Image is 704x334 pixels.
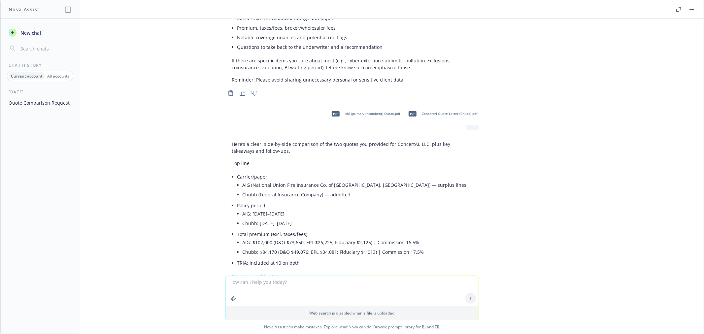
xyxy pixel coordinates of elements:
[237,172,472,201] li: Carrier/paper:
[237,229,472,258] li: Total premium (excl. taxes/fees):
[243,209,472,218] li: AIG: [DATE]–[DATE]
[232,57,472,71] p: If there are specific items you care about most (e.g., cyber extortion sublimits, pollution exclu...
[332,111,340,116] span: pdf
[237,42,472,52] li: Questions to take back to the underwriter and a recommendation
[237,258,472,268] li: TRIA: Included at $0 on both
[243,247,472,257] li: Chubb: $84,170 (D&O $49,076; EPL $34,081; Fiduciary $1,013) | Commission 17.5%
[237,33,472,42] li: Notable coverage nuances and potential red flags
[232,273,472,280] p: Structure and limits
[232,141,472,154] p: Here’s a clear, side-by-side comparison of the two quotes you provided for ConcertAI, LLC, plus k...
[345,112,400,116] span: AIG (primary incumbent) Quote.pdf
[422,324,426,330] a: BI
[237,201,472,229] li: Policy period:
[243,218,472,228] li: Chubb: [DATE]–[DATE]
[6,97,74,108] button: Quote Comparison Request
[435,324,440,330] a: TR
[237,23,472,33] li: Premium, taxes/fees, broker/wholesaler fees
[243,238,472,247] li: AIG: $102,000 (D&O $73,650; EPL $26,225; Fiduciary $2,125) | Commission 16.5%
[19,29,42,36] span: New chat
[243,180,472,190] li: AIG (National Union Fire Insurance Co. of [GEOGRAPHIC_DATA], [GEOGRAPHIC_DATA]) — surplus lines
[404,106,479,122] div: pdfConcertAI Quote Letter (Chubb).pdf
[1,62,80,68] div: Chat History
[243,190,472,199] li: Chubb (Federal Insurance Company) — admitted
[47,73,69,79] p: All accounts
[409,111,417,116] span: pdf
[228,90,234,96] svg: Copy to clipboard
[327,106,402,122] div: pdfAIG (primary incumbent) Quote.pdf
[422,112,478,116] span: ConcertAI Quote Letter (Chubb).pdf
[1,89,80,95] div: [DATE]
[249,88,260,98] button: Thumbs down
[232,76,472,83] p: Reminder: Please avoid sharing unnecessary personal or sensitive client data.
[232,160,472,167] p: Top line
[6,27,74,39] button: New chat
[9,6,40,13] h1: Nova Assist
[19,44,72,53] input: Search chats
[3,320,701,334] span: Nova Assist can make mistakes. Explore what Nova can do: Browse prompt library for and
[11,73,43,79] p: Current account
[230,310,475,316] p: Web search is disabled when a file is uploaded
